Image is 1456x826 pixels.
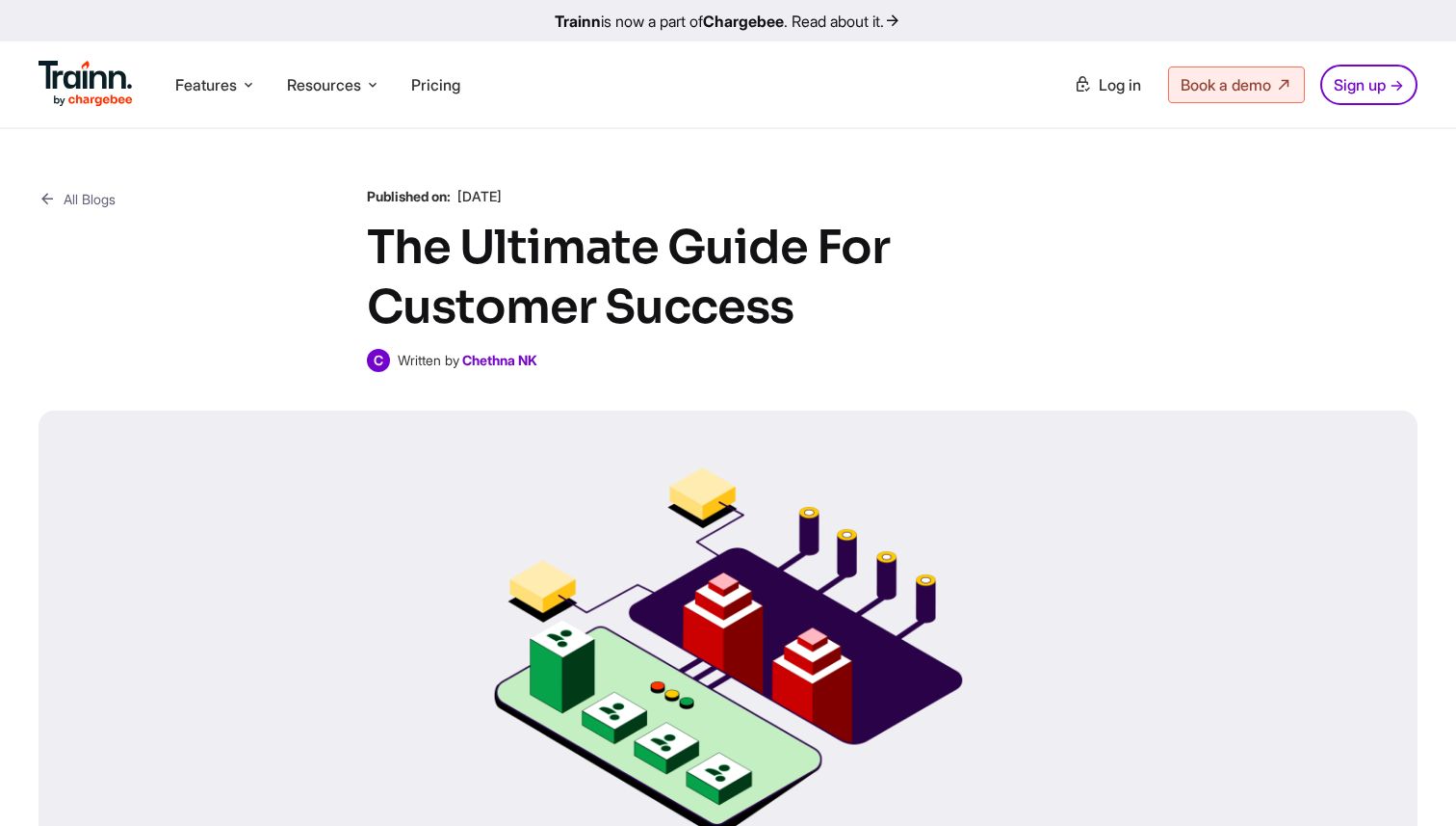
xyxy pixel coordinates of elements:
[1360,733,1456,826] iframe: Chat Widget
[457,188,502,204] span: [DATE]
[1320,65,1417,105] a: Sign up →
[462,352,537,368] a: Chethna NK
[398,352,459,368] span: Written by
[1168,67,1305,103] a: Book a demo
[703,12,784,31] b: Chargebee
[411,75,460,94] a: Pricing
[367,218,1089,337] h1: The Ultimate Guide For Customer Success
[367,188,451,204] b: Published on:
[39,61,133,107] img: Trainn Logo
[555,12,601,31] b: Trainn
[287,74,361,95] span: Resources
[1099,75,1141,94] span: Log in
[39,187,116,211] a: All Blogs
[1181,75,1271,94] span: Book a demo
[1062,67,1153,102] a: Log in
[175,74,237,95] span: Features
[367,349,390,372] span: C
